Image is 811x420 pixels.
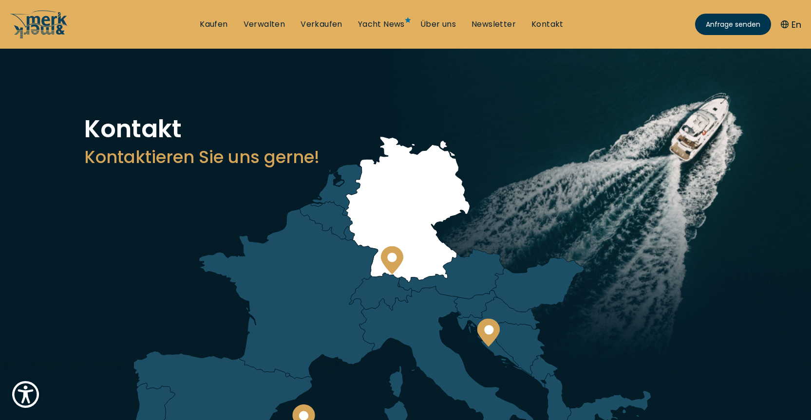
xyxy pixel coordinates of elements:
h1: Kontakt [84,117,727,141]
button: En [781,18,801,31]
a: Kontakt [531,19,564,30]
button: Show Accessibility Preferences [10,379,41,410]
span: Anfrage senden [706,19,760,30]
a: Anfrage senden [695,14,771,35]
h3: Kontaktieren Sie uns gerne! [84,145,727,169]
a: Yacht News [358,19,405,30]
a: Kaufen [200,19,227,30]
a: Über uns [420,19,456,30]
a: Verkaufen [301,19,342,30]
a: Newsletter [472,19,516,30]
a: Verwalten [244,19,285,30]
